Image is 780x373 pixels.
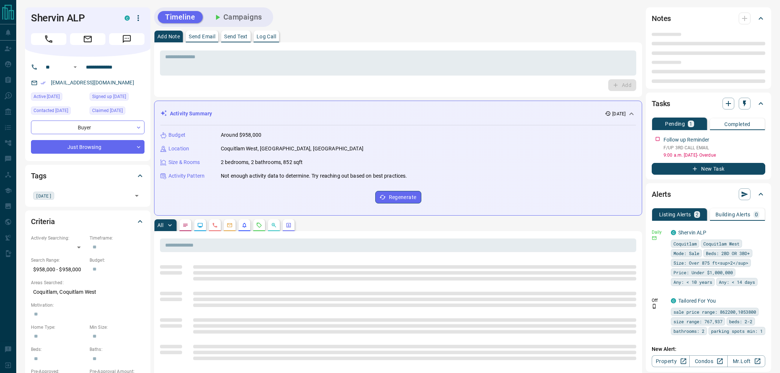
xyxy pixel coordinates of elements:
p: Timeframe: [90,235,144,241]
p: Not enough activity data to determine. Try reaching out based on best practices. [221,172,407,180]
h2: Tags [31,170,46,182]
h2: Tasks [652,98,670,109]
p: Send Text [224,34,248,39]
p: [DATE] [612,111,626,117]
p: Activity Pattern [168,172,205,180]
div: Notes [652,10,765,27]
p: Search Range: [31,257,86,264]
button: Timeline [158,11,203,23]
p: $958,000 - $958,000 [31,264,86,276]
p: Min Size: [90,324,144,331]
p: Around $958,000 [221,131,261,139]
div: Sat Oct 11 2025 [31,93,86,103]
p: Coquitlam West, [GEOGRAPHIC_DATA], [GEOGRAPHIC_DATA] [221,145,363,153]
span: Call [31,33,66,45]
p: Budget: [90,257,144,264]
p: Activity Summary [170,110,212,118]
svg: Notes [182,222,188,228]
span: Contacted [DATE] [34,107,68,114]
button: New Task [652,163,765,175]
div: condos.ca [671,298,676,303]
span: Mode: Sale [673,250,699,257]
p: Areas Searched: [31,279,144,286]
a: Condos [689,355,727,367]
a: Tailored For You [678,298,716,304]
a: Mr.Loft [727,355,765,367]
p: Send Email [189,34,215,39]
button: Campaigns [206,11,269,23]
div: Sat Oct 11 2025 [31,107,86,117]
div: condos.ca [671,230,676,235]
button: Open [132,191,142,201]
div: Just Browsing [31,140,144,154]
svg: Lead Browsing Activity [197,222,203,228]
svg: Push Notification Only [652,304,657,309]
a: Shervin ALP [678,230,706,236]
button: Regenerate [375,191,421,203]
svg: Calls [212,222,218,228]
svg: Listing Alerts [241,222,247,228]
p: 1 [689,121,692,126]
p: Pending [665,121,685,126]
span: size range: 767,937 [673,318,722,325]
svg: Email Verified [41,80,46,86]
span: Any: < 14 days [719,278,755,286]
p: Coquitlam, Coquitlam West [31,286,144,298]
a: [EMAIL_ADDRESS][DOMAIN_NAME] [51,80,134,86]
div: Sat Oct 11 2025 [90,107,144,117]
svg: Agent Actions [286,222,292,228]
p: Daily [652,229,666,236]
span: Message [109,33,144,45]
span: Beds: 2BD OR 3BD+ [706,250,750,257]
span: Size: Over 875 ft<sup>2</sup> [673,259,748,266]
div: Tasks [652,95,765,112]
p: Actively Searching: [31,235,86,241]
a: Property [652,355,690,367]
div: Buyer [31,121,144,134]
p: All [157,223,163,228]
span: Signed up [DATE] [92,93,126,100]
span: Active [DATE] [34,93,60,100]
p: Listing Alerts [659,212,691,217]
p: Building Alerts [715,212,751,217]
h1: Shervin ALP [31,12,114,24]
div: Criteria [31,213,144,230]
p: 2 bedrooms, 2 bathrooms, 852 sqft [221,158,303,166]
span: Price: Under $1,000,000 [673,269,733,276]
span: [DATE] [36,192,52,199]
p: Log Call [257,34,276,39]
span: Coquitlam West [703,240,739,247]
svg: Requests [256,222,262,228]
p: Location [168,145,189,153]
svg: Emails [227,222,233,228]
h2: Notes [652,13,671,24]
div: Activity Summary[DATE] [160,107,636,121]
p: Follow up Reminder [664,136,709,144]
span: beds: 2-2 [729,318,752,325]
span: sale price range: 862200,1053800 [673,308,756,316]
span: Coquitlam [673,240,697,247]
p: Size & Rooms [168,158,200,166]
p: New Alert: [652,345,765,353]
p: 2 [696,212,699,217]
p: Baths: [90,346,144,353]
svg: Opportunities [271,222,277,228]
span: Claimed [DATE] [92,107,123,114]
span: Email [70,33,105,45]
div: Sat Oct 11 2025 [90,93,144,103]
div: condos.ca [125,15,130,21]
p: Completed [724,122,751,127]
p: Home Type: [31,324,86,331]
p: 0 [755,212,758,217]
p: F/UP 3RD CALL EMAIL [664,144,765,151]
p: 9:00 a.m. [DATE] - Overdue [664,152,765,158]
span: Any: < 10 years [673,278,712,286]
p: Budget [168,131,185,139]
p: Motivation: [31,302,144,308]
p: Off [652,297,666,304]
span: parking spots min: 1 [711,327,763,335]
p: Beds: [31,346,86,353]
h2: Alerts [652,188,671,200]
p: Add Note [157,34,180,39]
h2: Criteria [31,216,55,227]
